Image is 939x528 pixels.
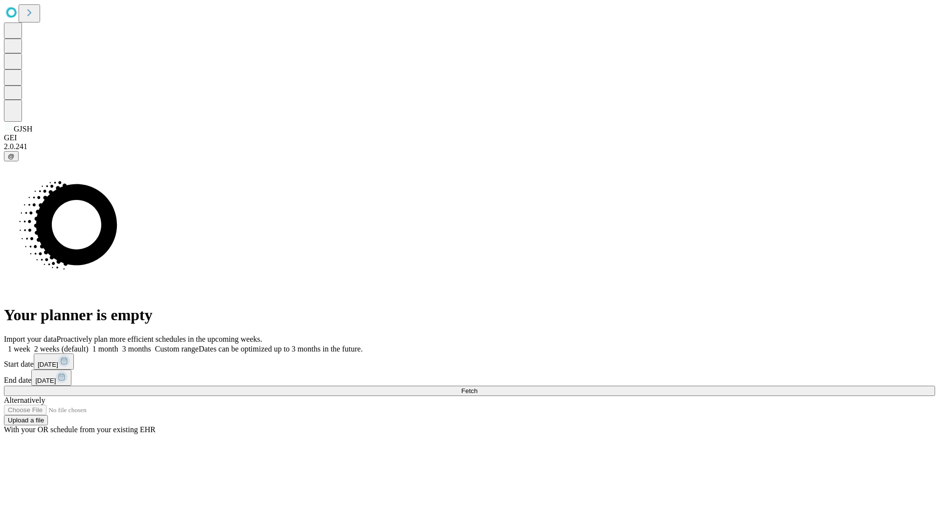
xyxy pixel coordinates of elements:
div: GEI [4,133,935,142]
span: @ [8,153,15,160]
button: Upload a file [4,415,48,425]
span: Proactively plan more efficient schedules in the upcoming weeks. [57,335,262,343]
div: End date [4,370,935,386]
h1: Your planner is empty [4,306,935,324]
span: 1 month [92,345,118,353]
span: Import your data [4,335,57,343]
span: With your OR schedule from your existing EHR [4,425,156,434]
span: Dates can be optimized up to 3 months in the future. [199,345,362,353]
button: Fetch [4,386,935,396]
span: [DATE] [35,377,56,384]
button: [DATE] [34,353,74,370]
span: GJSH [14,125,32,133]
span: Custom range [155,345,199,353]
span: [DATE] [38,361,58,368]
span: 3 months [122,345,151,353]
button: [DATE] [31,370,71,386]
div: Start date [4,353,935,370]
span: Fetch [461,387,477,395]
span: 2 weeks (default) [34,345,89,353]
button: @ [4,151,19,161]
div: 2.0.241 [4,142,935,151]
span: 1 week [8,345,30,353]
span: Alternatively [4,396,45,404]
